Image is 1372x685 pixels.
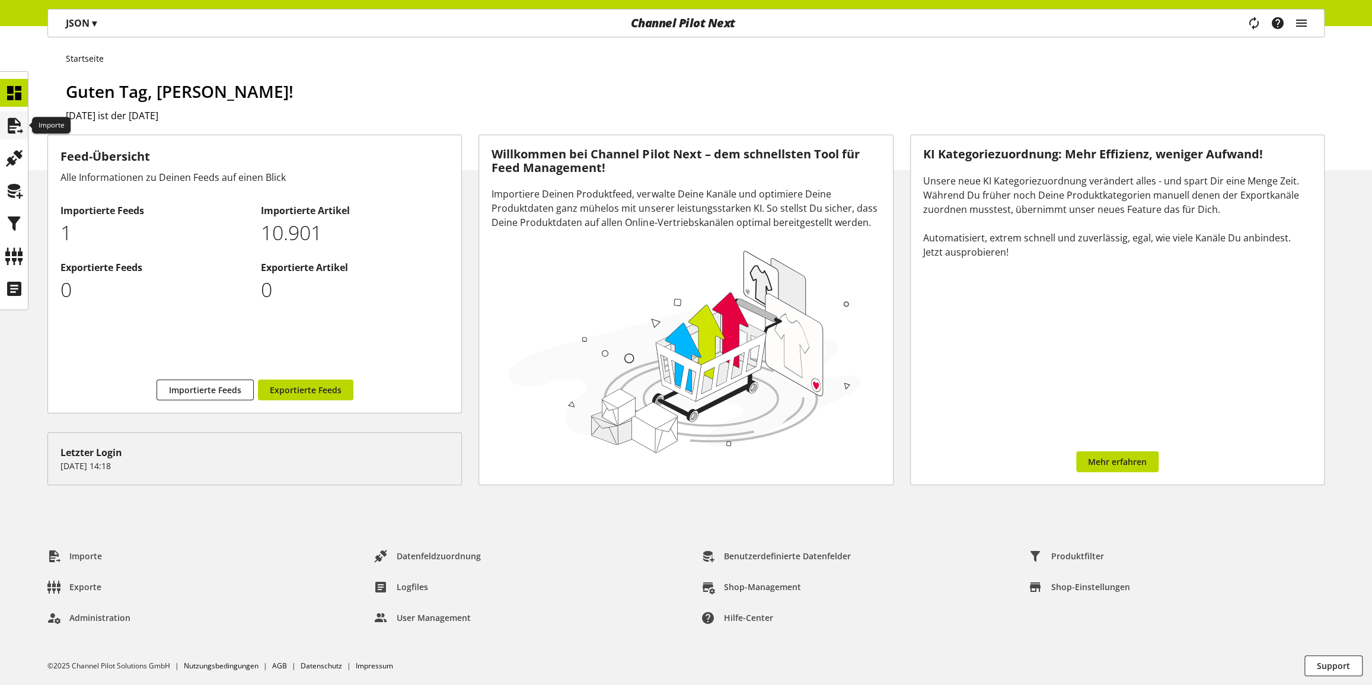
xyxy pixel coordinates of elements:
span: Hilfe-Center [724,611,773,624]
a: Logfiles [365,576,438,598]
a: Impressum [356,661,393,671]
a: Shop-Management [693,576,811,598]
a: AGB [272,661,287,671]
h3: KI Kategoriezuordnung: Mehr Effizienz, weniger Aufwand! [923,148,1312,161]
span: Importierte Feeds [169,384,241,396]
div: Importiere Deinen Produktfeed, verwalte Deine Kanäle und optimiere Deine Produktdaten ganz mühelo... [492,187,880,230]
h3: Willkommen bei Channel Pilot Next – dem schnellsten Tool für Feed Management! [492,148,880,174]
h2: Importierte Artikel [261,203,449,218]
p: 1 [60,218,248,248]
span: Importe [69,550,102,562]
a: Hilfe-Center [693,607,783,629]
span: ▾ [92,17,97,30]
span: Exporte [69,581,101,593]
span: Produktfilter [1051,550,1103,562]
p: 10901 [261,218,449,248]
div: Unsere neue KI Kategoriezuordnung verändert alles - und spart Dir eine Menge Zeit. Während Du frü... [923,174,1312,259]
span: Datenfeldzuordnung [397,550,481,562]
h3: Feed-Übersicht [60,148,449,165]
h2: Exportierte Feeds [60,260,248,275]
a: Administration [38,607,140,629]
a: Benutzerdefinierte Datenfelder [693,546,860,567]
p: [DATE] 14:18 [60,460,449,472]
h2: Importierte Feeds [60,203,248,218]
a: Datenschutz [301,661,342,671]
a: Exporte [38,576,111,598]
h2: [DATE] ist der [DATE] [66,109,1325,123]
span: Guten Tag, [PERSON_NAME]! [66,80,293,103]
span: Exportierte Feeds [270,384,342,396]
div: Letzter Login [60,445,449,460]
span: Logfiles [397,581,428,593]
a: Mehr erfahren [1076,451,1159,472]
span: Shop-Einstellungen [1051,581,1129,593]
a: Nutzungsbedingungen [184,661,259,671]
span: Shop-Management [724,581,801,593]
span: Mehr erfahren [1088,455,1147,468]
span: Support [1317,659,1350,672]
a: User Management [365,607,480,629]
img: 78e1b9dcff1e8392d83655fcfc870417.svg [503,244,865,457]
a: Shop-Einstellungen [1019,576,1139,598]
a: Produktfilter [1019,546,1113,567]
span: User Management [397,611,471,624]
div: Alle Informationen zu Deinen Feeds auf einen Blick [60,170,449,184]
span: Benutzerdefinierte Datenfelder [724,550,851,562]
p: 0 [261,275,449,305]
li: ©2025 Channel Pilot Solutions GmbH [47,661,184,671]
h2: Exportierte Artikel [261,260,449,275]
a: Datenfeldzuordnung [365,546,490,567]
button: Support [1304,655,1363,676]
div: Importe [32,117,71,134]
a: Exportierte Feeds [258,380,353,400]
span: Administration [69,611,130,624]
p: JSON [66,16,97,30]
a: Importe [38,546,111,567]
p: 0 [60,275,248,305]
nav: main navigation [47,9,1325,37]
a: Importierte Feeds [157,380,254,400]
